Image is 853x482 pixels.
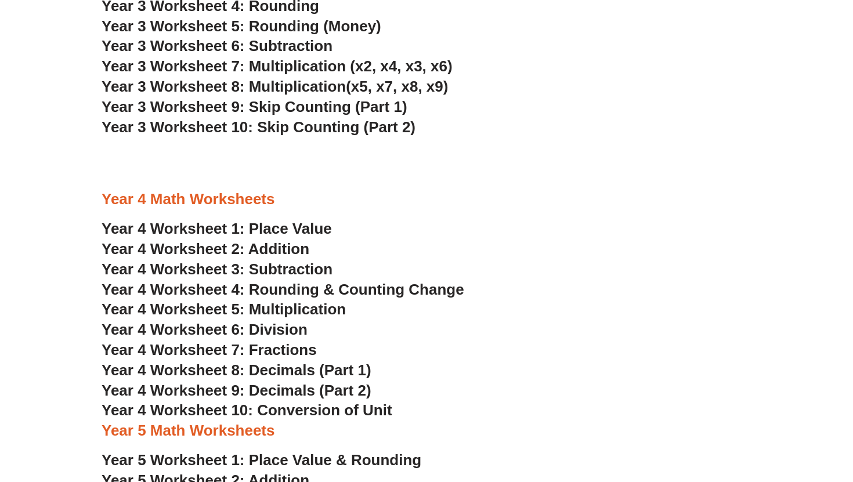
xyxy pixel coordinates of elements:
[102,401,392,419] a: Year 4 Worksheet 10: Conversion of Unit
[102,341,317,358] a: Year 4 Worksheet 7: Fractions
[102,220,332,237] a: Year 4 Worksheet 1: Place Value
[654,351,853,482] iframe: Chat Widget
[102,421,751,441] h3: Year 5 Math Worksheets
[102,78,448,95] a: Year 3 Worksheet 8: Multiplication(x5, x7, x8, x9)
[102,260,332,278] a: Year 4 Worksheet 3: Subtraction
[102,451,421,469] a: Year 5 Worksheet 1: Place Value & Rounding
[102,37,332,55] a: Year 3 Worksheet 6: Subtraction
[102,17,381,35] a: Year 3 Worksheet 5: Rounding (Money)
[102,78,346,95] span: Year 3 Worksheet 8: Multiplication
[102,98,407,115] a: Year 3 Worksheet 9: Skip Counting (Part 1)
[346,78,448,95] span: (x5, x7, x8, x9)
[102,382,371,399] a: Year 4 Worksheet 9: Decimals (Part 2)
[102,240,309,258] a: Year 4 Worksheet 2: Addition
[102,321,308,338] a: Year 4 Worksheet 6: Division
[102,281,464,298] a: Year 4 Worksheet 4: Rounding & Counting Change
[102,361,371,379] a: Year 4 Worksheet 8: Decimals (Part 1)
[102,190,751,209] h3: Year 4 Math Worksheets
[102,300,346,318] a: Year 4 Worksheet 5: Multiplication
[102,57,453,75] a: Year 3 Worksheet 7: Multiplication (x2, x4, x3, x6)
[102,118,415,136] a: Year 3 Worksheet 10: Skip Counting (Part 2)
